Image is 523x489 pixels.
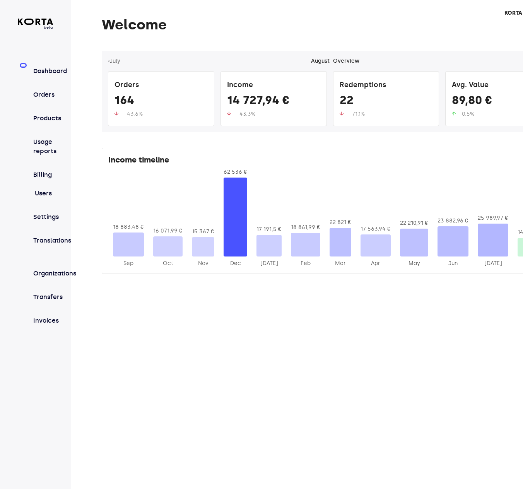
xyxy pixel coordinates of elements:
div: 2025-Jul [478,260,508,267]
div: 25 989,97 € [478,214,508,222]
div: 2025-Jan [256,260,282,267]
div: 2024-Nov [192,260,214,267]
button: ‹July [108,57,120,65]
div: 2025-Feb [291,260,320,267]
span: -43.6% [125,111,143,117]
img: up [227,111,231,116]
div: 17 563,94 € [361,225,391,233]
div: 22 821 € [330,219,351,226]
div: 2024-Sep [113,260,144,267]
strong: KORTA [504,10,522,16]
span: -43.3% [237,111,255,117]
a: beta [18,19,53,31]
div: Redemptions [340,78,433,93]
div: 164 [115,93,208,110]
div: 16 071,99 € [153,227,183,235]
a: Billing [33,165,53,180]
img: up [452,111,456,116]
a: Dashboard [33,62,53,76]
span: beta [18,25,53,30]
div: 2025-Jun [438,260,468,267]
div: 18 861,99 € [291,224,320,231]
div: 22 210,91 € [400,219,428,227]
div: 2024-Dec [224,260,247,267]
div: 23 882,96 € [438,217,468,225]
img: up [340,111,344,116]
img: up [115,111,118,116]
div: 22 [340,93,433,110]
div: 2025-Apr [361,260,391,267]
a: Products [33,109,53,123]
span: -71.1% [350,111,365,117]
div: Orders [115,78,208,93]
a: Transfers [33,287,53,302]
a: Orders [33,85,53,99]
a: Usage reports [33,132,53,156]
a: Translations [33,231,53,245]
div: 2025-May [400,260,428,267]
div: August - Overview [311,57,359,65]
div: Income [227,78,320,93]
img: Korta [18,19,53,25]
a: Settings [33,207,53,222]
a: Organizations [33,264,53,278]
div: 2025-Mar [330,260,351,267]
div: 2024-Oct [153,260,183,267]
div: 14 727,94 € [227,93,320,110]
div: 17 191,5 € [256,226,282,233]
a: Users [33,189,53,198]
a: Invoices [33,311,53,325]
div: 62 536 € [224,168,247,176]
span: 0.5% [462,111,474,117]
div: 15 367 € [192,228,214,236]
div: 18 883,48 € [113,223,144,231]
